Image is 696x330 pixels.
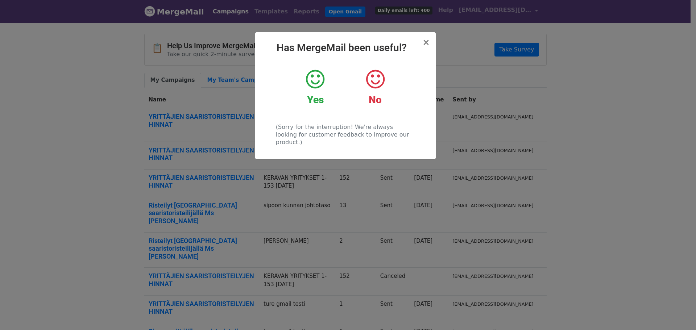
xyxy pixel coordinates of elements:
[276,123,415,146] p: (Sorry for the interruption! We're always looking for customer feedback to improve our product.)
[261,42,430,54] h2: Has MergeMail been useful?
[307,94,324,106] strong: Yes
[351,68,399,106] a: No
[422,38,430,47] button: Close
[369,94,382,106] strong: No
[291,68,340,106] a: Yes
[422,37,430,47] span: ×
